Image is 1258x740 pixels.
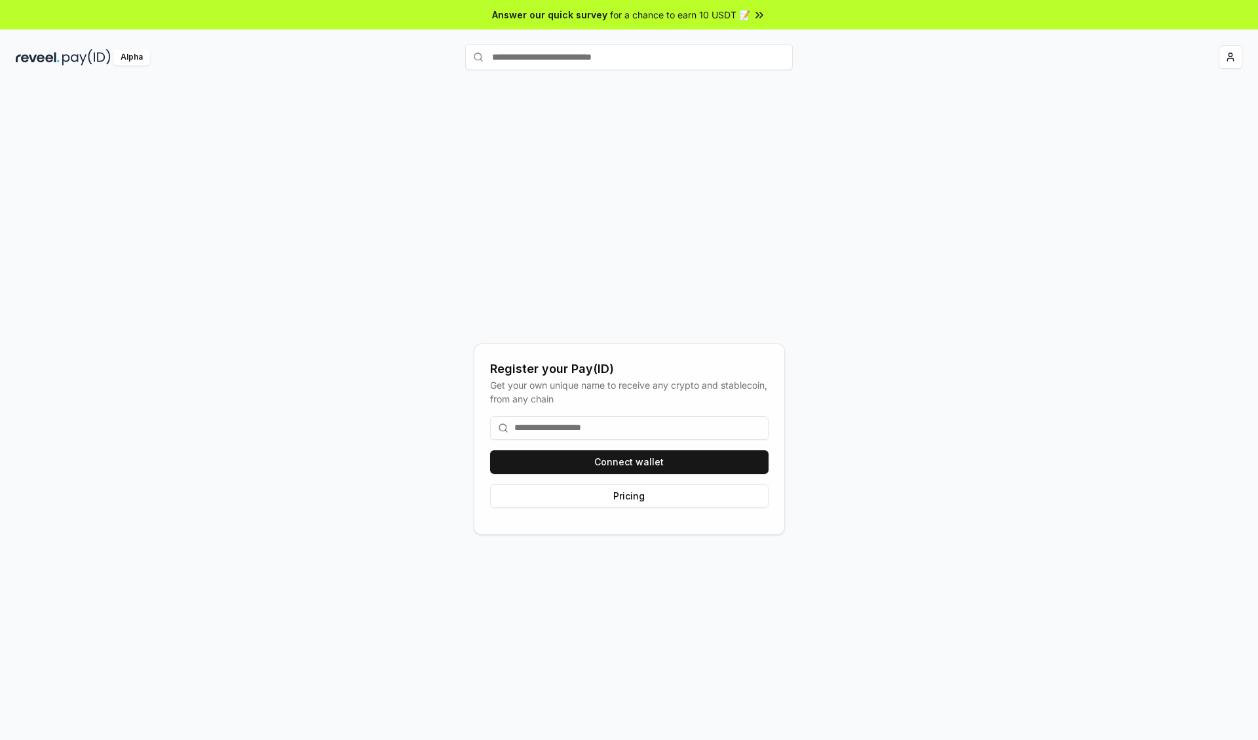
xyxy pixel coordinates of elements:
span: for a chance to earn 10 USDT 📝 [610,8,750,22]
div: Get your own unique name to receive any crypto and stablecoin, from any chain [490,378,769,406]
button: Connect wallet [490,450,769,474]
img: reveel_dark [16,49,60,66]
div: Register your Pay(ID) [490,360,769,378]
span: Answer our quick survey [492,8,607,22]
button: Pricing [490,484,769,508]
div: Alpha [113,49,150,66]
img: pay_id [62,49,111,66]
